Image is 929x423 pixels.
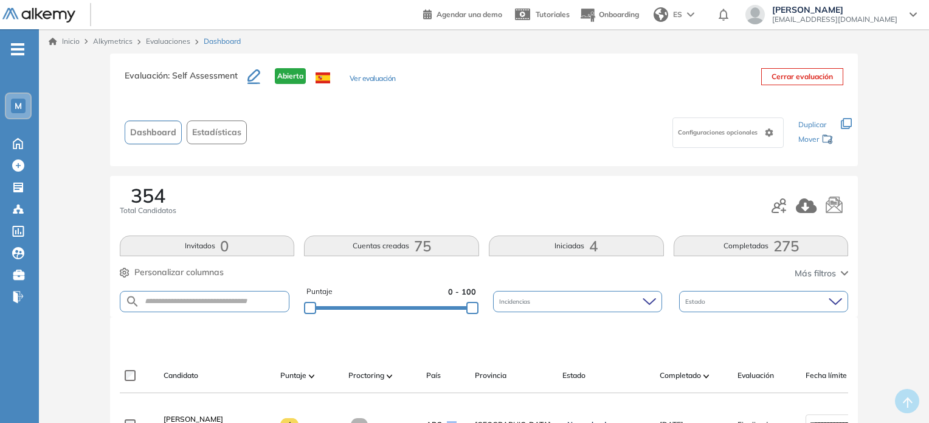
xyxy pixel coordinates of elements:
[599,10,639,19] span: Onboarding
[125,121,182,144] button: Dashboard
[316,72,330,83] img: ESP
[348,370,384,381] span: Proctoring
[280,370,306,381] span: Puntaje
[387,374,393,378] img: [missing "en.ARROW_ALT" translation]
[772,15,897,24] span: [EMAIL_ADDRESS][DOMAIN_NAME]
[306,286,333,298] span: Puntaje
[475,370,506,381] span: Provincia
[493,291,662,312] div: Incidencias
[562,370,585,381] span: Estado
[130,126,176,139] span: Dashboard
[49,36,80,47] a: Inicio
[536,10,570,19] span: Tutoriales
[131,186,165,205] span: 354
[134,266,224,279] span: Personalizar columnas
[125,294,140,309] img: SEARCH_ALT
[15,101,22,111] span: M
[685,297,708,306] span: Estado
[204,36,241,47] span: Dashboard
[687,12,694,17] img: arrow
[93,37,133,46] span: Alkymetrics
[673,9,682,20] span: ES
[309,374,315,378] img: [missing "en.ARROW_ALT" translation]
[437,10,502,19] span: Agendar una demo
[120,236,295,256] button: Invitados0
[806,370,847,381] span: Fecha límite
[11,48,24,51] i: -
[304,236,479,256] button: Cuentas creadas75
[423,6,502,21] a: Agendar una demo
[654,7,668,22] img: world
[120,205,176,216] span: Total Candidatos
[275,68,306,84] span: Abierta
[703,374,710,378] img: [missing "en.ARROW_ALT" translation]
[798,120,826,129] span: Duplicar
[120,266,224,279] button: Personalizar columnas
[795,267,836,280] span: Más filtros
[679,291,848,312] div: Estado
[146,37,190,46] a: Evaluaciones
[678,128,760,137] span: Configuraciones opcionales
[674,236,849,256] button: Completadas275
[499,297,533,306] span: Incidencias
[168,70,238,81] span: : Self Assessment
[125,68,247,94] h3: Evaluación
[489,236,664,256] button: Iniciadas4
[672,117,784,148] div: Configuraciones opcionales
[579,2,639,28] button: Onboarding
[737,370,774,381] span: Evaluación
[795,267,848,280] button: Más filtros
[761,68,843,85] button: Cerrar evaluación
[798,129,834,152] div: Mover
[448,286,476,298] span: 0 - 100
[772,5,897,15] span: [PERSON_NAME]
[660,370,701,381] span: Completado
[2,8,75,23] img: Logo
[426,370,441,381] span: País
[164,370,198,381] span: Candidato
[187,121,247,144] button: Estadísticas
[350,73,396,86] button: Ver evaluación
[192,126,241,139] span: Estadísticas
